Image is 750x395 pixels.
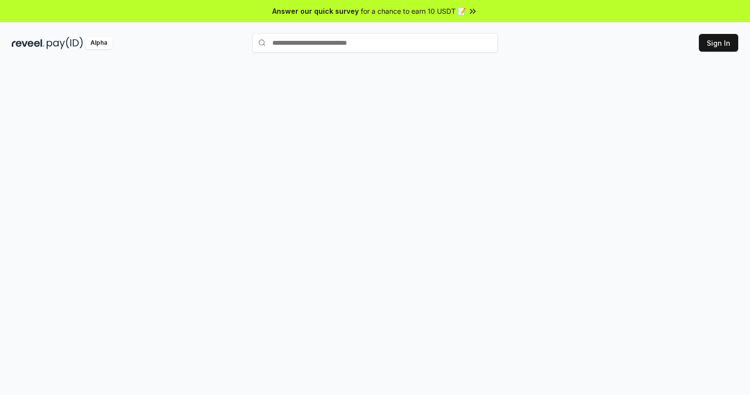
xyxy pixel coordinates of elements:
span: Answer our quick survey [272,6,359,16]
img: pay_id [47,37,83,49]
span: for a chance to earn 10 USDT 📝 [361,6,466,16]
img: reveel_dark [12,37,45,49]
button: Sign In [699,34,738,52]
div: Alpha [85,37,113,49]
